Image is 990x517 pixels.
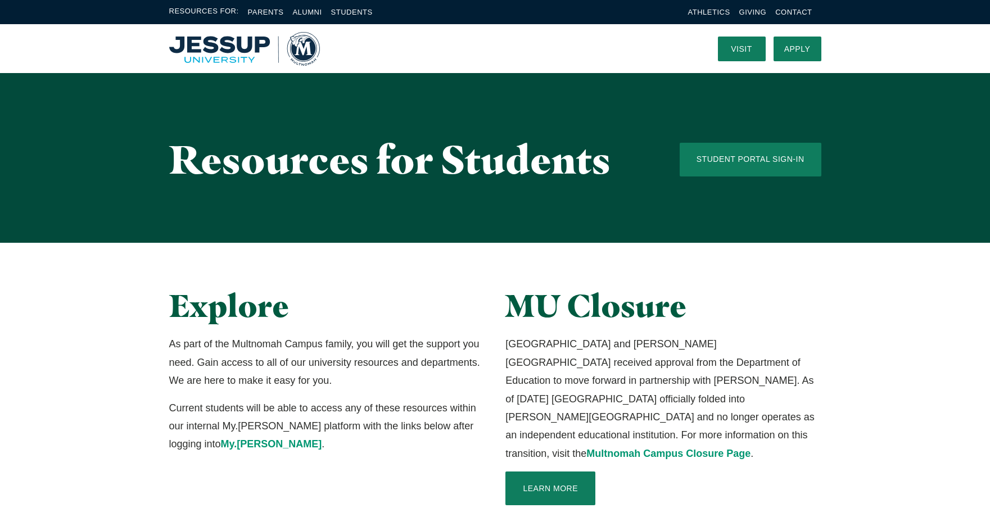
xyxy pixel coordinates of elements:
p: As part of the Multnomah Campus family, you will get the support you need. Gain access to all of ... [169,335,485,389]
h1: Resources for Students [169,138,635,181]
a: Students [331,8,373,16]
a: Multnomah Campus Closure Page [586,448,751,459]
img: Multnomah University Logo [169,32,320,66]
a: Alumni [292,8,322,16]
a: My.[PERSON_NAME] [221,438,322,450]
p: [GEOGRAPHIC_DATA] and [PERSON_NAME][GEOGRAPHIC_DATA] received approval from the Department of Edu... [505,335,821,462]
a: Learn More [505,471,595,505]
a: Contact [775,8,812,16]
a: Visit [718,37,766,61]
h2: MU Closure [505,288,821,324]
a: Parents [248,8,284,16]
h2: Explore [169,288,485,324]
a: Student Portal Sign-In [680,143,821,176]
a: Athletics [688,8,730,16]
span: Resources For: [169,6,239,19]
a: Apply [774,37,821,61]
a: Home [169,32,320,66]
a: Giving [739,8,767,16]
p: Current students will be able to access any of these resources within our internal My.[PERSON_NAM... [169,399,485,453]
